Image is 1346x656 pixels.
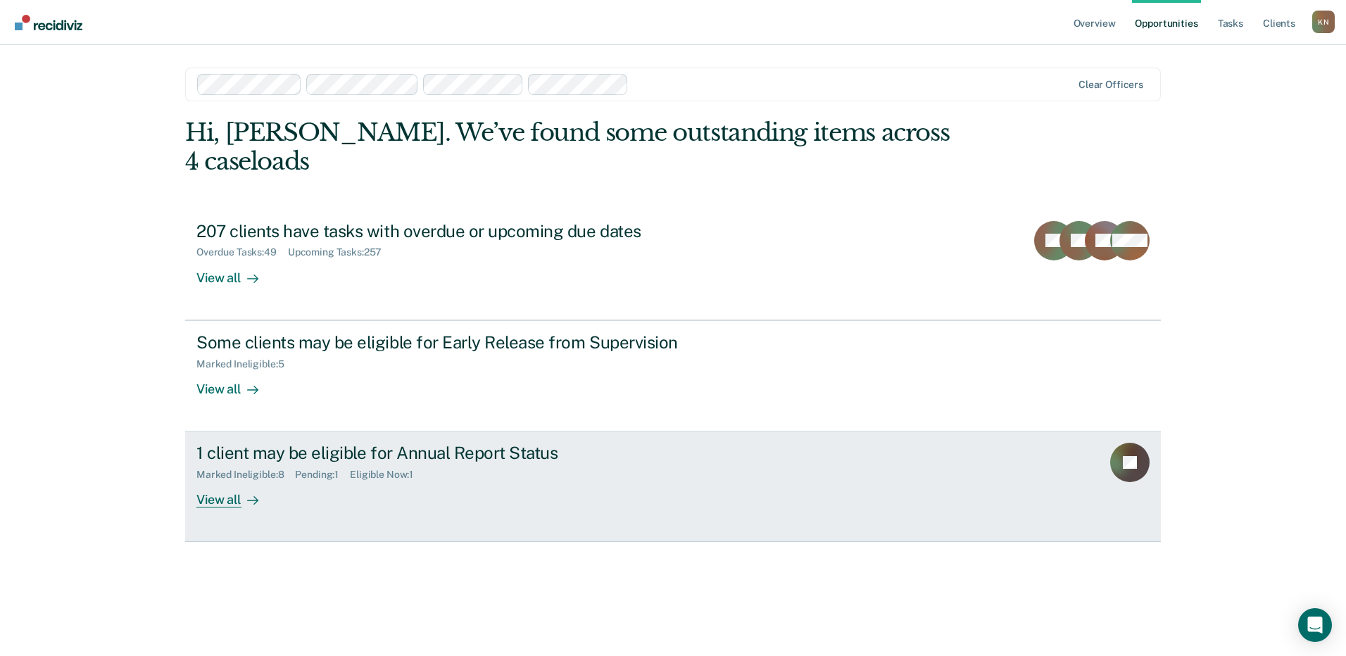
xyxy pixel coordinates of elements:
[15,15,82,30] img: Recidiviz
[196,443,691,463] div: 1 client may be eligible for Annual Report Status
[288,246,394,258] div: Upcoming Tasks : 257
[196,469,295,481] div: Marked Ineligible : 8
[196,481,275,508] div: View all
[1298,608,1332,642] div: Open Intercom Messenger
[185,320,1161,431] a: Some clients may be eligible for Early Release from SupervisionMarked Ineligible:5View all
[1312,11,1335,33] div: K N
[185,210,1161,320] a: 207 clients have tasks with overdue or upcoming due datesOverdue Tasks:49Upcoming Tasks:257View all
[185,431,1161,542] a: 1 client may be eligible for Annual Report StatusMarked Ineligible:8Pending:1Eligible Now:1View all
[1312,11,1335,33] button: Profile dropdown button
[196,332,691,353] div: Some clients may be eligible for Early Release from Supervision
[196,246,288,258] div: Overdue Tasks : 49
[350,469,424,481] div: Eligible Now : 1
[196,370,275,397] div: View all
[295,469,350,481] div: Pending : 1
[196,358,295,370] div: Marked Ineligible : 5
[1078,79,1143,91] div: Clear officers
[196,258,275,286] div: View all
[185,118,966,176] div: Hi, [PERSON_NAME]. We’ve found some outstanding items across 4 caseloads
[196,221,691,241] div: 207 clients have tasks with overdue or upcoming due dates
